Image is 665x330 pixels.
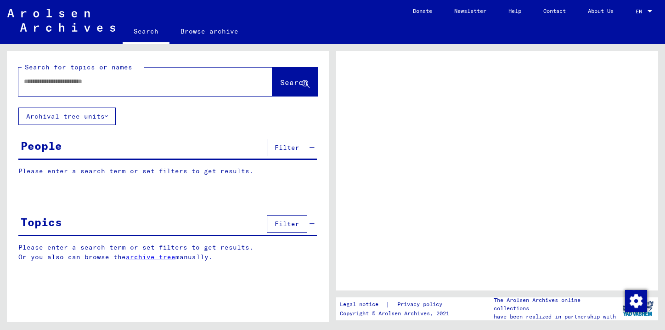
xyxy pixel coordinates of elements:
[123,20,169,44] a: Search
[340,300,386,309] a: Legal notice
[126,253,175,261] a: archive tree
[625,290,647,312] img: Change consent
[494,296,618,313] p: The Arolsen Archives online collections
[275,143,299,152] span: Filter
[25,63,132,71] mat-label: Search for topics or names
[21,214,62,230] div: Topics
[494,313,618,321] p: have been realized in partnership with
[169,20,249,42] a: Browse archive
[267,215,307,233] button: Filter
[280,78,308,87] span: Search
[18,243,317,262] p: Please enter a search term or set filters to get results. Or you also can browse the manually.
[18,108,116,125] button: Archival tree units
[21,137,62,154] div: People
[18,166,317,176] p: Please enter a search term or set filters to get results.
[340,309,453,318] p: Copyright © Arolsen Archives, 2021
[340,300,453,309] div: |
[636,8,646,15] span: EN
[390,300,453,309] a: Privacy policy
[272,68,317,96] button: Search
[275,220,299,228] span: Filter
[267,139,307,156] button: Filter
[7,9,115,32] img: Arolsen_neg.svg
[621,297,655,320] img: yv_logo.png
